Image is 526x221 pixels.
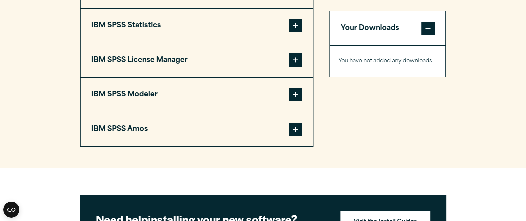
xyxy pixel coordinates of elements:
[330,45,446,77] div: Your Downloads
[3,202,19,218] button: Open CMP widget
[338,56,437,66] p: You have not added any downloads.
[81,78,313,112] button: IBM SPSS Modeler
[81,112,313,146] button: IBM SPSS Amos
[330,11,446,45] button: Your Downloads
[81,9,313,43] button: IBM SPSS Statistics
[81,43,313,77] button: IBM SPSS License Manager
